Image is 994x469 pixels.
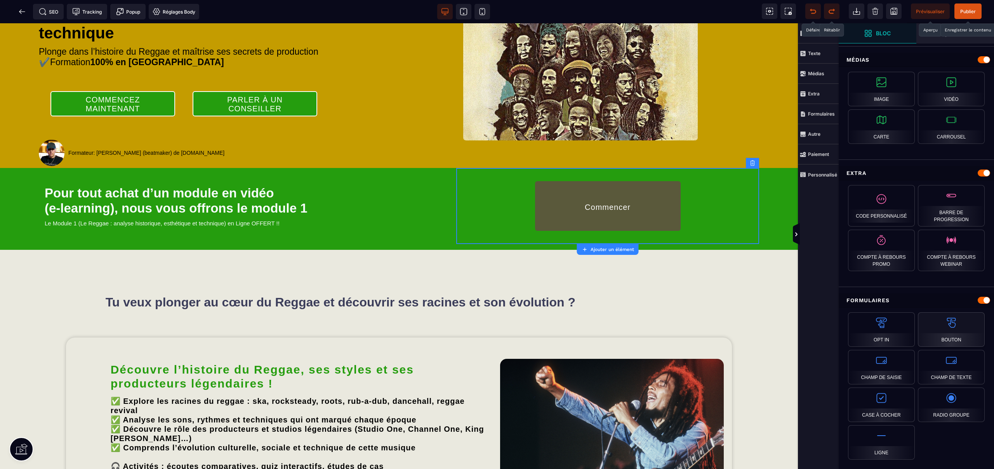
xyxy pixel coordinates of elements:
[839,23,916,43] span: Ouvrir les blocs
[918,388,985,422] div: Radio Groupe
[886,3,902,19] span: Enregistrer
[916,9,945,14] span: Prévisualiser
[535,158,681,208] button: Commencer
[918,350,985,384] div: Champ de texte
[14,4,30,19] span: Retour
[67,4,107,19] span: Code de suivi
[960,9,976,14] span: Publier
[808,111,835,117] strong: Formulaires
[45,160,445,195] text: Pour tout achat d’un module en vidéo (e-learning), nous vous offrons le module 1
[39,21,396,47] text: Plonge dans l’histoire du Reggae et maîtrise ses secrets de production ✔️Formation
[848,72,915,106] div: Image
[798,124,839,144] span: Autre
[876,30,891,36] strong: Bloc
[45,195,445,205] text: Le Module 1 (Le Reggae : analyse historique, esthétique et technique) en Ligne OFFERT !!
[808,131,820,137] strong: Autre
[916,23,994,43] span: Ouvrir les calques
[848,185,915,227] div: Code personnalisé
[153,8,195,16] span: Réglages Body
[918,230,985,271] div: Compte à rebours webinar
[805,3,821,19] span: Défaire
[918,72,985,106] div: Vidéo
[839,53,994,67] div: Médias
[867,3,883,19] span: Nettoyage
[798,144,839,164] span: Paiement
[193,68,317,93] button: PARLER À UN CONSEILLER
[848,230,915,271] div: Compte à rebours promo
[918,109,985,144] div: Carrousel
[798,164,839,185] span: Personnalisé
[591,247,634,252] strong: Ajouter un élément
[808,91,820,97] strong: Extra
[954,3,982,19] span: Enregistrer le contenu
[798,23,839,43] span: Colonnes
[848,388,915,422] div: Case à cocher
[839,223,846,246] span: Afficher les vues
[577,244,639,255] button: Ajouter un élément
[808,71,824,76] strong: Médias
[110,4,146,19] span: Créer une alerte modale
[848,350,915,384] div: Champ de saisie
[72,8,102,16] span: Tracking
[839,293,994,308] div: Formulaires
[33,4,64,19] span: Métadata SEO
[839,166,994,180] div: Extra
[808,151,829,157] strong: Paiement
[918,185,985,227] div: Barre de progression
[780,3,796,19] span: Capture d'écran
[848,312,915,347] div: Opt In
[918,312,985,347] div: Bouton
[798,64,839,84] span: Médias
[149,4,199,19] span: Favicon
[808,50,820,56] strong: Texte
[106,270,688,288] text: Tu veux plonger au cœur du Reggae et découvrir ses racines et son évolution ?
[848,109,915,144] div: Carte
[474,4,490,19] span: Voir mobile
[848,425,915,460] div: Ligne
[798,84,839,104] span: Extra
[456,4,471,19] span: Voir tablette
[39,8,58,16] span: SEO
[911,3,950,19] span: Aperçu
[849,3,864,19] span: Importer
[824,3,839,19] span: Rétablir
[90,34,224,44] b: 100% en [GEOGRAPHIC_DATA]
[762,3,777,19] span: Voir les composants
[111,336,486,371] h2: Découvre l’histoire du Reggae, ses styles et ses producteurs légendaires !
[116,8,140,16] span: Popup
[437,4,453,19] span: Voir bureau
[50,68,175,93] button: COMMENCEZ MAINTENANT
[39,116,64,143] img: 9954335b3d3f7f44c525a584d1d17ad2_tete_asha2.png
[798,43,839,64] span: Texte
[798,104,839,124] span: Formulaires
[808,172,837,178] strong: Personnalisé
